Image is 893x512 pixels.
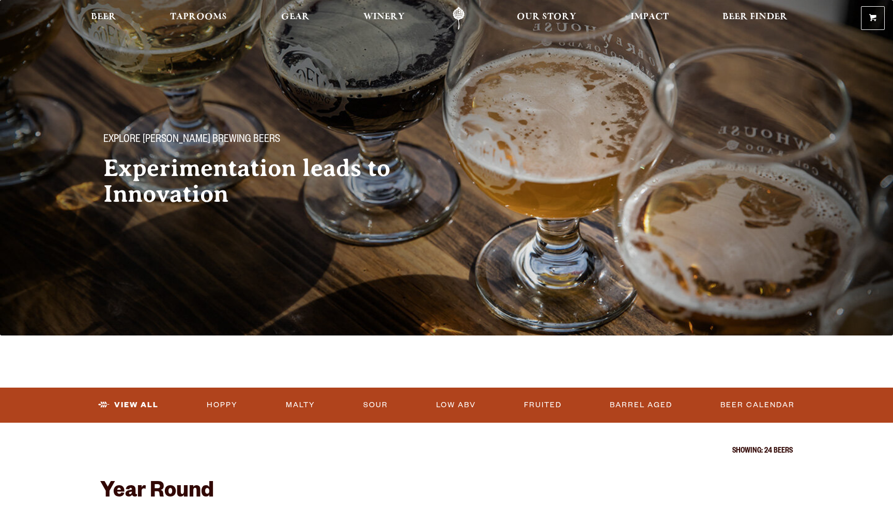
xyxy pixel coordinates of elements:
[100,447,793,456] p: Showing: 24 Beers
[439,7,478,30] a: Odell Home
[274,7,316,30] a: Gear
[716,393,799,417] a: Beer Calendar
[163,7,234,30] a: Taprooms
[94,393,163,417] a: View All
[722,13,788,21] span: Beer Finder
[432,393,480,417] a: Low ABV
[630,13,669,21] span: Impact
[606,393,676,417] a: Barrel Aged
[84,7,123,30] a: Beer
[103,155,426,207] h2: Experimentation leads to Innovation
[357,7,411,30] a: Winery
[624,7,675,30] a: Impact
[170,13,227,21] span: Taprooms
[510,7,583,30] a: Our Story
[359,393,392,417] a: Sour
[282,393,319,417] a: Malty
[716,7,794,30] a: Beer Finder
[363,13,405,21] span: Winery
[103,134,280,147] span: Explore [PERSON_NAME] Brewing Beers
[100,481,793,505] h2: Year Round
[203,393,242,417] a: Hoppy
[91,13,116,21] span: Beer
[281,13,310,21] span: Gear
[517,13,576,21] span: Our Story
[520,393,566,417] a: Fruited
